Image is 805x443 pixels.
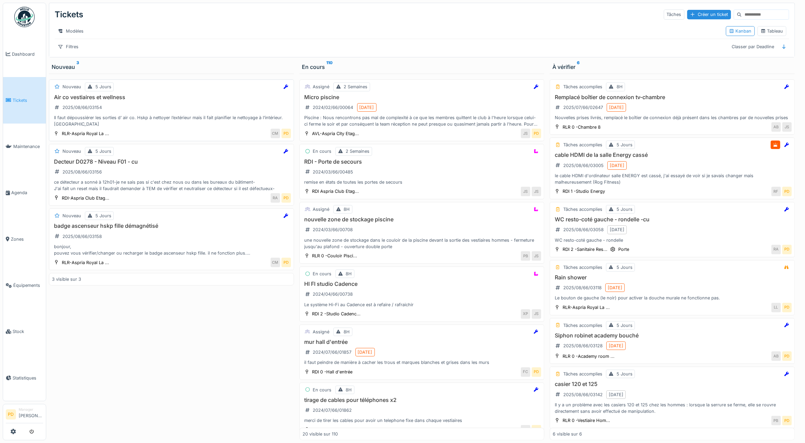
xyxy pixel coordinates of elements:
[62,84,81,90] div: Nouveau
[312,311,361,317] div: RDI 2 -Studio Cadenc...
[271,193,280,203] div: RA
[303,431,338,437] div: 20 visible sur 110
[563,353,615,359] div: RLR 0 -Academy room ...
[553,332,792,339] h3: Siphon robinet academy bouché
[610,226,624,233] div: [DATE]
[521,187,530,196] div: JS
[3,216,46,262] a: Zones
[52,243,291,256] div: bonjour, pouvez vous vérifier/changer ou recharger le badge ascenseur hskp fille. il ne fonction ...
[303,417,542,424] div: merci de tirer les cables pour avoir un telephone fixe dans chaque vestiaires
[553,152,792,158] h3: cable HDMI de la salle Energy cassé
[95,84,111,90] div: 5 Jours
[312,253,358,259] div: RLR 0 -Couloir Pisci...
[344,84,368,90] div: 2 Semaines
[521,367,530,377] div: FC
[729,42,777,52] div: Classer par Deadline
[782,187,792,196] div: PD
[360,104,374,111] div: [DATE]
[303,397,542,403] h3: tirage de cables pour téléphones x2
[563,188,605,195] div: RDI 1 -Studio Energy
[521,251,530,261] div: PB
[563,371,602,377] div: Tâches accomplies
[771,245,781,254] div: RA
[95,213,111,219] div: 5 Jours
[552,63,792,71] div: À vérifier
[771,122,781,132] div: AB
[3,355,46,401] a: Statistiques
[303,281,542,287] h3: HI FI studio Cadence
[729,28,752,34] div: Kanban
[553,216,792,223] h3: WC resto-coté gauche - rondelle -cu
[62,148,81,154] div: Nouveau
[521,129,530,138] div: JS
[563,304,610,311] div: RLR-Aspria Royal La ...
[62,233,102,240] div: 2025/08/66/03158
[313,387,332,393] div: En cours
[312,130,359,137] div: AVL-Aspria City Etag...
[313,104,353,111] div: 2024/02/66/00064
[782,245,792,254] div: PD
[62,195,109,201] div: RDI-Aspria Club Etag...
[19,407,43,422] li: [PERSON_NAME]
[553,431,582,437] div: 6 visible sur 6
[771,351,781,361] div: AB
[553,237,792,243] div: WC resto-coté gauche - rondelle
[553,274,792,281] h3: Rain shower
[313,407,352,413] div: 2024/07/66/01862
[303,216,542,223] h3: nouvelle zone de stockage piscine
[3,309,46,355] a: Stock
[303,179,542,185] div: remise en états de toutes les portes de secours
[618,246,629,253] div: Porte
[281,258,291,267] div: PD
[303,159,542,165] h3: RDI - Porte de secours
[313,84,330,90] div: Assigné
[62,104,102,111] div: 2025/08/66/03154
[55,42,81,52] div: Filtres
[771,416,781,425] div: PB
[563,142,602,148] div: Tâches accomplies
[617,142,633,148] div: 5 Jours
[617,322,633,329] div: 5 Jours
[563,284,602,291] div: 2025/08/66/03118
[553,381,792,387] h3: casier 120 et 125
[313,206,330,213] div: Assigné
[771,303,781,312] div: LL
[563,162,604,169] div: 2025/08/66/03005
[312,188,359,195] div: RDI Aspria Club Etag...
[346,271,352,277] div: 8H
[62,213,81,219] div: Nouveau
[617,264,633,271] div: 5 Jours
[553,172,792,185] div: le cable HDMI d'ordinateur salle ENERGY est cassé, j'ai essayé de voir si je savais changer mais ...
[312,369,353,375] div: RDI 0 -Hall d'entrée
[271,258,280,267] div: CM
[11,236,43,242] span: Zones
[52,94,291,100] h3: Air co vestiaires et wellness
[563,343,603,349] div: 2025/08/66/03128
[76,63,79,71] sup: 3
[303,94,542,100] h3: Micro piscine
[312,427,357,433] div: RDI 1 -vestiaire hom...
[782,351,792,361] div: PD
[303,237,542,250] div: une nouvelle zone de stockage dans le couloir de la piscine devant la sortie des vestiaires homme...
[327,63,333,71] sup: 110
[617,206,633,213] div: 5 Jours
[532,129,541,138] div: PD
[617,371,633,377] div: 5 Jours
[782,416,792,425] div: PD
[687,10,731,19] div: Créer un ticket
[563,124,601,130] div: RLR 0 -Chambre 8
[52,276,81,282] div: 3 visible sur 3
[553,402,792,414] div: Il y a un problème avec les casiers 120 et 125 chez les hommes : lorsque la serrure se ferme, ell...
[3,124,46,170] a: Maintenance
[55,26,87,36] div: Modèles
[609,343,623,349] div: [DATE]
[609,391,623,398] div: [DATE]
[563,206,602,213] div: Tâches accomplies
[313,291,353,297] div: 2024/04/66/00738
[344,206,350,213] div: 8H
[303,301,542,308] div: Le système Hi-Fi au Cadence est à refaire / rafraichir
[62,259,109,266] div: RLR-Aspria Royal La ...
[344,329,350,335] div: 8H
[313,349,352,355] div: 2024/07/66/01857
[313,271,332,277] div: En cours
